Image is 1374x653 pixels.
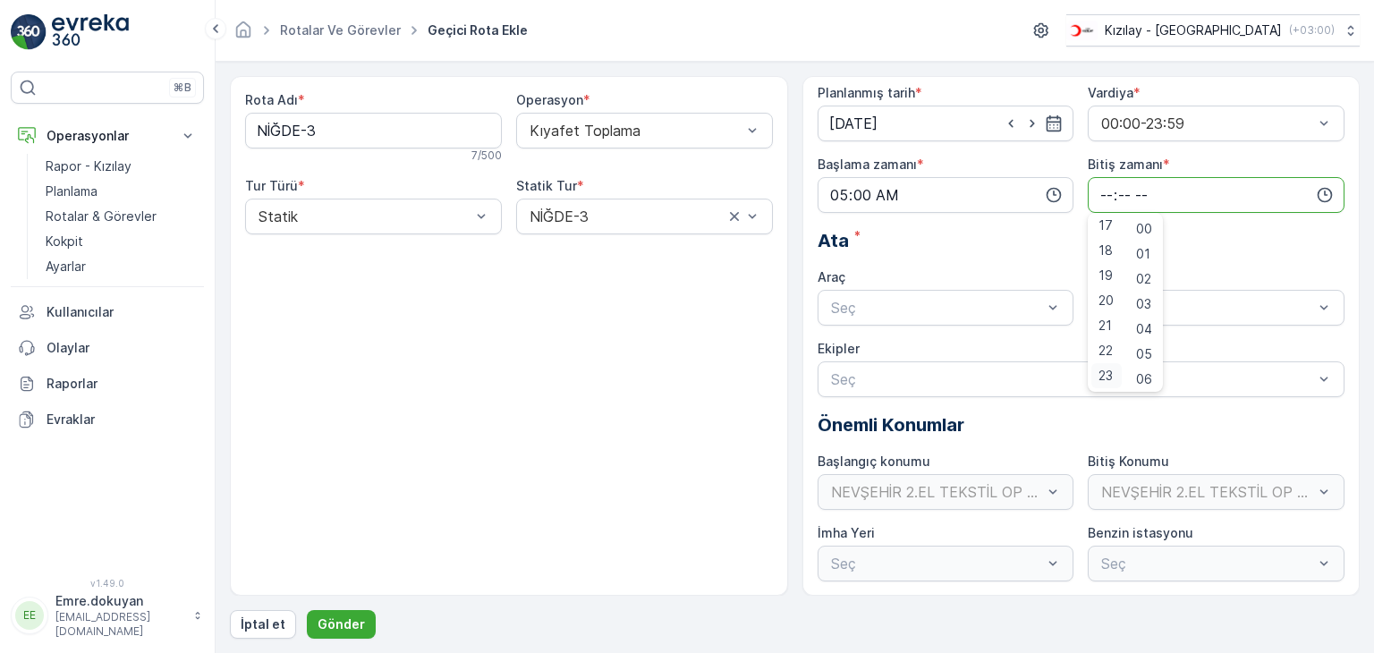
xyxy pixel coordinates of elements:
span: 00 [1136,220,1152,238]
label: Ekipler [818,341,860,356]
label: Bitiş zamanı [1088,157,1163,172]
label: Planlanmış tarih [818,85,915,100]
span: 06 [1136,370,1152,388]
p: Kullanıcılar [47,303,197,321]
a: Olaylar [11,330,204,366]
span: 23 [1098,367,1113,385]
p: ( +03:00 ) [1289,23,1335,38]
span: 18 [1098,242,1113,259]
a: Rapor - Kızılay [38,154,204,179]
span: 21 [1098,317,1112,335]
p: [EMAIL_ADDRESS][DOMAIN_NAME] [55,610,184,639]
img: logo [11,14,47,50]
div: EE [15,601,44,630]
p: Olaylar [47,339,197,357]
img: logo_light-DOdMpM7g.png [52,14,129,50]
span: Ata [818,227,849,254]
p: Kokpit [46,233,83,250]
button: İptal et [230,610,296,639]
a: Ana Sayfa [233,27,253,42]
span: 04 [1136,320,1152,338]
button: Operasyonlar [11,118,204,154]
p: Ayarlar [46,258,86,276]
a: Ayarlar [38,254,204,279]
span: 20 [1098,292,1114,310]
p: İptal et [241,615,285,633]
label: Statik Tur [516,178,577,193]
p: Emre.dokuyan [55,592,184,610]
a: Raporlar [11,366,204,402]
input: dd/mm/yyyy [818,106,1074,141]
label: Araç [818,269,845,284]
p: Seç [1101,297,1313,318]
span: 03 [1136,295,1151,313]
p: Kızılay - [GEOGRAPHIC_DATA] [1105,21,1282,39]
label: Bitiş Konumu [1088,454,1169,469]
img: k%C4%B1z%C4%B1lay_D5CCths_t1JZB0k.png [1066,21,1098,40]
p: Rotalar & Görevler [46,208,157,225]
p: 7 / 500 [471,148,502,163]
ul: Menu [1088,213,1163,392]
p: Önemli Konumlar [818,411,1345,438]
p: Seç [831,297,1043,318]
a: Rotalar ve Görevler [280,22,401,38]
button: EEEmre.dokuyan[EMAIL_ADDRESS][DOMAIN_NAME] [11,592,204,639]
p: Planlama [46,182,98,200]
a: Rotalar & Görevler [38,204,204,229]
p: Rapor - Kızılay [46,157,131,175]
label: İmha Yeri [818,525,875,540]
button: Kızılay - [GEOGRAPHIC_DATA](+03:00) [1066,14,1360,47]
label: Benzin istasyonu [1088,525,1193,540]
p: Operasyonlar [47,127,168,145]
span: 05 [1136,345,1152,363]
span: v 1.49.0 [11,578,204,589]
a: Kokpit [38,229,204,254]
p: ⌘B [174,81,191,95]
a: Planlama [38,179,204,204]
label: Başlama zamanı [818,157,917,172]
span: 17 [1098,216,1113,234]
label: Başlangıç konumu [818,454,930,469]
span: 01 [1136,245,1150,263]
button: Gönder [307,610,376,639]
span: Geçici Rota Ekle [424,21,531,39]
span: 22 [1098,342,1113,360]
p: Evraklar [47,411,197,428]
a: Kullanıcılar [11,294,204,330]
p: Raporlar [47,375,197,393]
p: Gönder [318,615,365,633]
label: Rota Adı [245,92,298,107]
p: Seç [831,369,1314,390]
label: Tur Türü [245,178,298,193]
span: 19 [1098,267,1113,284]
a: Evraklar [11,402,204,437]
label: Operasyon [516,92,583,107]
span: 02 [1136,270,1151,288]
label: Vardiya [1088,85,1133,100]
